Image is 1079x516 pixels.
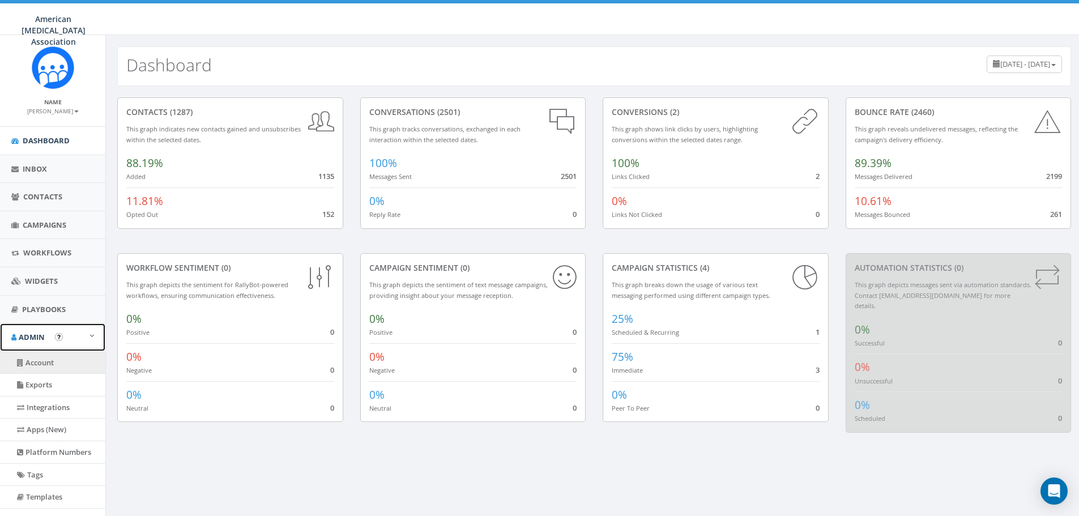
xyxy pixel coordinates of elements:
[369,280,548,300] small: This graph depicts the sentiment of text message campaigns, providing insight about your message ...
[126,194,163,208] span: 11.81%
[612,404,650,412] small: Peer To Peer
[1058,376,1062,386] span: 0
[330,365,334,375] span: 0
[23,248,71,258] span: Workflows
[435,106,460,117] span: (2501)
[816,327,820,337] span: 1
[126,156,163,170] span: 88.19%
[612,280,770,300] small: This graph breaks down the usage of various text messaging performed using different campaign types.
[126,387,142,402] span: 0%
[369,404,391,412] small: Neutral
[126,210,158,219] small: Opted Out
[855,194,892,208] span: 10.61%
[330,327,334,337] span: 0
[369,106,577,118] div: conversations
[369,262,577,274] div: Campaign Sentiment
[126,328,150,336] small: Positive
[369,156,397,170] span: 100%
[855,398,870,412] span: 0%
[612,172,650,181] small: Links Clicked
[612,387,627,402] span: 0%
[126,262,334,274] div: Workflow Sentiment
[1046,171,1062,181] span: 2199
[816,171,820,181] span: 2
[27,107,79,115] small: [PERSON_NAME]
[126,125,301,144] small: This graph indicates new contacts gained and unsubscribes within the selected dates.
[573,209,577,219] span: 0
[126,404,148,412] small: Neutral
[1000,59,1050,69] span: [DATE] - [DATE]
[855,106,1063,118] div: Bounce Rate
[668,106,679,117] span: (2)
[369,312,385,326] span: 0%
[22,304,66,314] span: Playbooks
[168,106,193,117] span: (1287)
[612,349,633,364] span: 75%
[855,210,910,219] small: Messages Bounced
[27,105,79,116] a: [PERSON_NAME]
[816,403,820,413] span: 0
[855,360,870,374] span: 0%
[612,210,662,219] small: Links Not Clicked
[23,135,70,146] span: Dashboard
[612,125,758,144] small: This graph shows link clicks by users, highlighting conversions within the selected dates range.
[23,220,66,230] span: Campaigns
[322,209,334,219] span: 152
[612,328,679,336] small: Scheduled & Recurring
[612,194,627,208] span: 0%
[855,172,912,181] small: Messages Delivered
[23,191,62,202] span: Contacts
[855,339,885,347] small: Successful
[369,194,385,208] span: 0%
[573,327,577,337] span: 0
[126,312,142,326] span: 0%
[612,156,639,170] span: 100%
[855,125,1018,144] small: This graph reveals undelivered messages, reflecting the campaign's delivery efficiency.
[369,210,400,219] small: Reply Rate
[573,403,577,413] span: 0
[458,262,470,273] span: (0)
[698,262,709,273] span: (4)
[369,125,521,144] small: This graph tracks conversations, exchanged in each interaction within the selected dates.
[1050,209,1062,219] span: 261
[369,349,385,364] span: 0%
[126,349,142,364] span: 0%
[612,262,820,274] div: Campaign Statistics
[25,276,58,286] span: Widgets
[612,366,643,374] small: Immediate
[612,312,633,326] span: 25%
[909,106,934,117] span: (2460)
[816,365,820,375] span: 3
[561,171,577,181] span: 2501
[126,280,288,300] small: This graph depicts the sentiment for RallyBot-powered workflows, ensuring communication effective...
[369,387,385,402] span: 0%
[855,156,892,170] span: 89.39%
[1058,413,1062,423] span: 0
[126,56,212,74] h2: Dashboard
[369,366,395,374] small: Negative
[22,14,86,47] span: American [MEDICAL_DATA] Association
[126,366,152,374] small: Negative
[44,98,62,106] small: Name
[1040,477,1068,505] div: Open Intercom Messenger
[369,328,393,336] small: Positive
[219,262,231,273] span: (0)
[952,262,963,273] span: (0)
[855,280,1031,310] small: This graph depicts messages sent via automation standards. Contact [EMAIL_ADDRESS][DOMAIN_NAME] f...
[816,209,820,219] span: 0
[318,171,334,181] span: 1135
[855,414,885,423] small: Scheduled
[855,377,893,385] small: Unsuccessful
[573,365,577,375] span: 0
[23,164,47,174] span: Inbox
[55,333,63,341] button: Open In-App Guide
[612,106,820,118] div: conversions
[1058,338,1062,348] span: 0
[855,262,1063,274] div: Automation Statistics
[126,172,146,181] small: Added
[19,332,45,342] span: Admin
[855,322,870,337] span: 0%
[330,403,334,413] span: 0
[369,172,412,181] small: Messages Sent
[32,46,74,89] img: Rally_Corp_Icon.png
